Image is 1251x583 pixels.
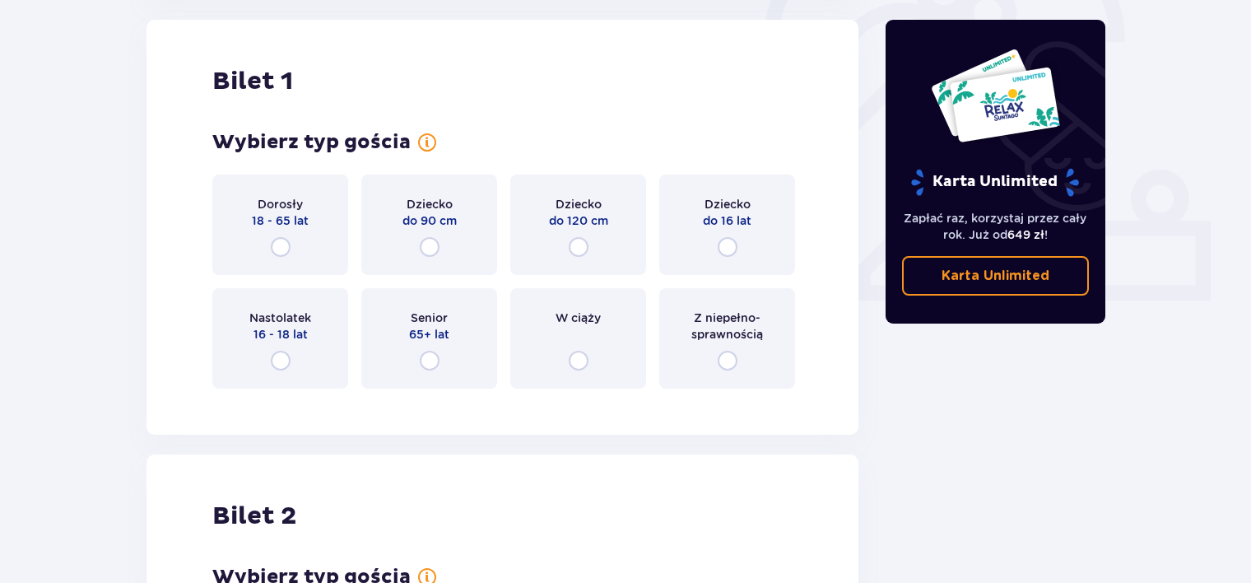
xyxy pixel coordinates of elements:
span: 16 - 18 lat [253,326,308,343]
span: do 120 cm [549,212,608,229]
p: Karta Unlimited [942,267,1049,285]
span: Dziecko [556,196,602,212]
span: Dziecko [407,196,453,212]
span: 649 zł [1007,228,1044,241]
span: 65+ lat [409,326,449,343]
span: Z niepełno­sprawnością [674,310,780,343]
span: do 90 cm [402,212,457,229]
p: Zapłać raz, korzystaj przez cały rok. Już od ! [902,210,1090,243]
span: do 16 lat [703,212,751,229]
a: Karta Unlimited [902,256,1090,296]
span: Dorosły [258,196,303,212]
img: Dwie karty całoroczne do Suntago z napisem 'UNLIMITED RELAX', na białym tle z tropikalnymi liśćmi... [930,48,1061,143]
span: 18 - 65 lat [252,212,309,229]
span: W ciąży [556,310,601,326]
h2: Bilet 2 [212,501,296,532]
h2: Bilet 1 [212,66,293,97]
h3: Wybierz typ gościa [212,130,411,155]
p: Karta Unlimited [909,168,1081,197]
span: Senior [411,310,448,326]
span: Dziecko [705,196,751,212]
span: Nastolatek [249,310,311,326]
